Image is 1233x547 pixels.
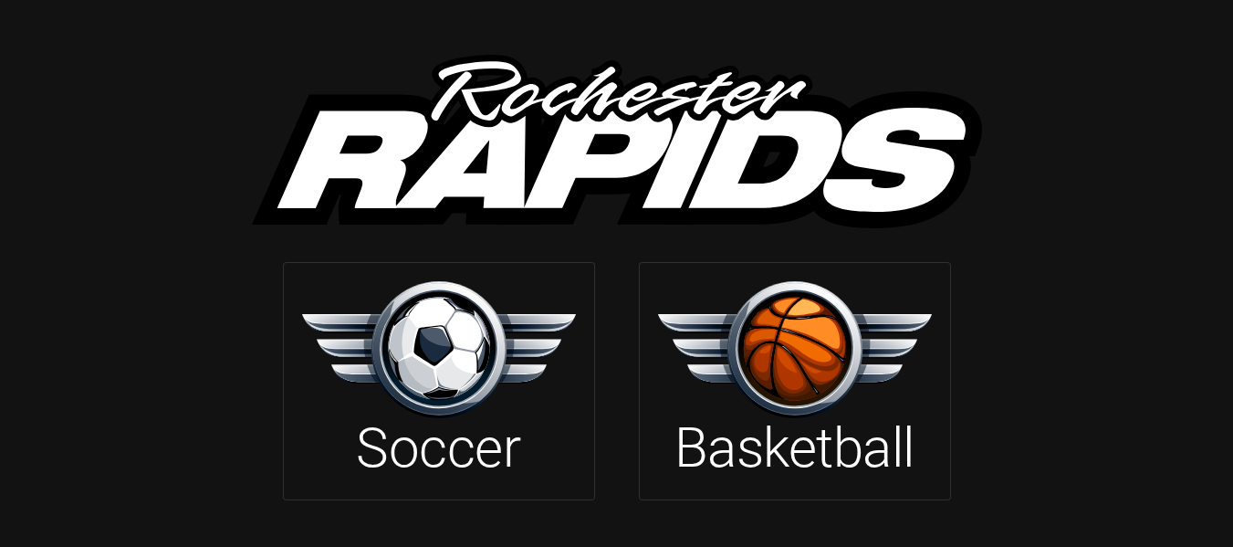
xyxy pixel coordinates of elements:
[356,416,520,481] h2: Soccer
[283,262,595,500] a: Soccer
[252,55,982,228] img: rapids.svg
[639,262,951,500] a: Basketball
[658,281,932,417] img: basketball.svg
[674,416,914,481] h2: Basketball
[302,281,576,417] img: soccer.svg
